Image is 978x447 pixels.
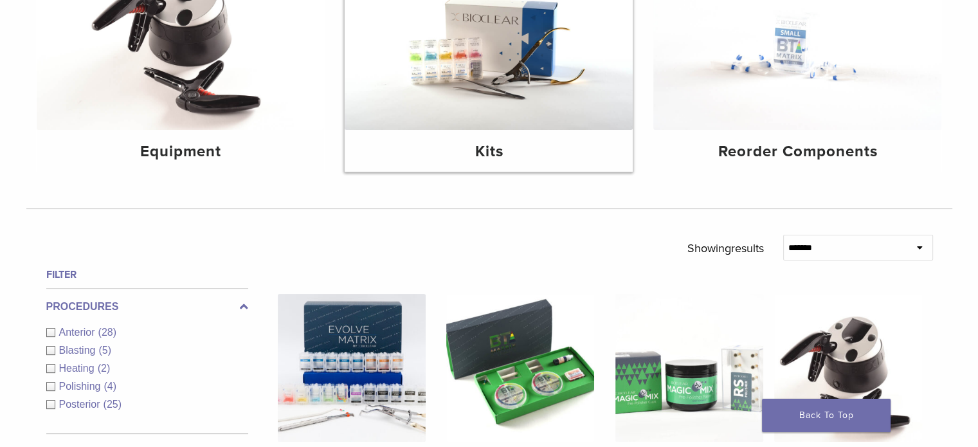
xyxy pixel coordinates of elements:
p: Showing results [687,235,764,262]
h4: Kits [355,140,622,163]
img: Black Triangle (BT) Kit [446,294,594,442]
span: Anterior [59,327,98,338]
img: Rockstar (RS) Polishing Kit [615,294,763,442]
span: (5) [98,345,111,356]
span: Heating [59,363,98,374]
span: (28) [98,327,116,338]
img: HeatSync Kit [774,294,922,442]
label: Procedures [46,299,248,315]
a: Back To Top [762,399,891,432]
img: Evolve All-in-One Kit [278,294,426,442]
span: (25) [104,399,122,410]
span: (2) [98,363,111,374]
span: Posterior [59,399,104,410]
span: (4) [104,381,116,392]
h4: Filter [46,267,248,282]
h4: Equipment [47,140,314,163]
span: Polishing [59,381,104,392]
span: Blasting [59,345,99,356]
h4: Reorder Components [664,140,931,163]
